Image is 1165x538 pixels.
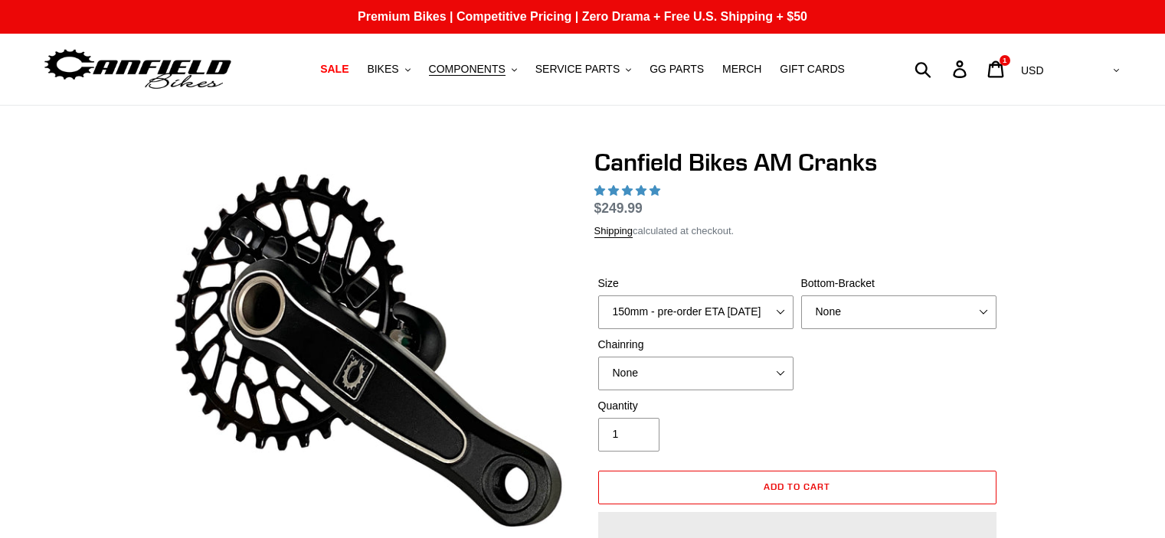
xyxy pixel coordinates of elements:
div: calculated at checkout. [594,223,1000,239]
span: 4.97 stars [594,184,663,197]
input: Search [923,52,962,86]
a: 1 [979,53,1015,86]
span: 1 [1003,57,1006,64]
span: BIKES [367,63,398,76]
a: MERCH [715,59,769,80]
a: SALE [313,59,356,80]
h1: Canfield Bikes AM Cranks [594,148,1000,177]
label: Bottom-Bracket [801,276,996,292]
span: COMPONENTS [429,63,506,76]
span: GG PARTS [650,63,704,76]
button: Add to cart [598,471,996,504]
img: Canfield Bikes [42,45,234,93]
span: $249.99 [594,201,643,216]
button: COMPONENTS [421,59,525,80]
button: SERVICE PARTS [528,59,639,80]
span: MERCH [722,63,761,76]
span: SERVICE PARTS [535,63,620,76]
span: Add to cart [764,481,830,492]
a: Shipping [594,225,633,238]
label: Chainring [598,337,794,353]
a: GIFT CARDS [772,59,852,80]
button: BIKES [359,59,417,80]
a: GG PARTS [642,59,712,80]
span: SALE [320,63,349,76]
span: GIFT CARDS [780,63,845,76]
label: Quantity [598,398,794,414]
label: Size [598,276,794,292]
